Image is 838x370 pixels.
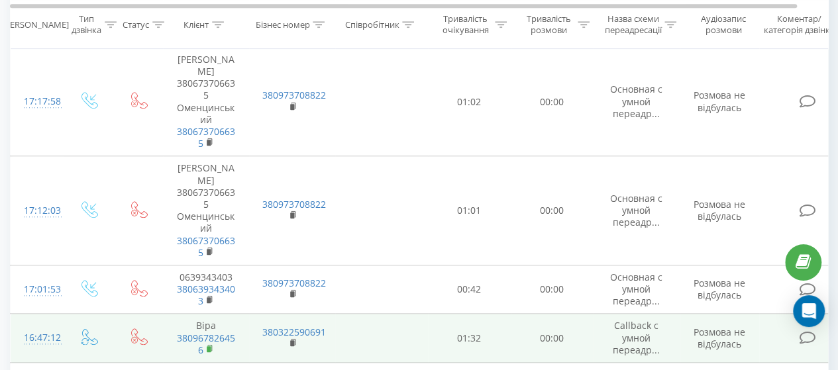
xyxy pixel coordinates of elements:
span: Основная с умной переадр... [610,83,662,119]
td: 00:00 [511,47,594,156]
span: Callback с умной переадр... [613,319,660,355]
a: 380967826456 [177,332,235,356]
div: Статус [123,19,149,30]
td: 01:32 [428,314,511,363]
span: Розмова не відбулась [694,89,745,113]
div: Співробітник [344,19,399,30]
a: 380973708822 [262,277,326,289]
div: Тип дзвінка [72,14,101,36]
a: 380673706635 [177,125,235,150]
span: Основная с умной переадр... [610,192,662,228]
td: 00:00 [511,156,594,265]
div: Тривалість очікування [439,14,492,36]
span: Розмова не відбулась [694,277,745,301]
a: 380973708822 [262,198,326,210]
span: Розмова не відбулась [694,198,745,222]
td: 00:42 [428,265,511,314]
td: 0639343403 [163,265,249,314]
td: Віра [163,314,249,363]
div: Коментар/категорія дзвінка [760,14,838,36]
td: 00:00 [511,265,594,314]
div: 17:12:03 [24,198,50,224]
td: [PERSON_NAME] 380673706635 Оменцинський [163,47,249,156]
div: [PERSON_NAME] [2,19,69,30]
div: Open Intercom Messenger [793,295,825,327]
div: 16:47:12 [24,325,50,351]
a: 380639343403 [177,283,235,307]
div: Клієнт [183,19,209,30]
div: Бізнес номер [255,19,309,30]
td: 01:02 [428,47,511,156]
div: 17:01:53 [24,277,50,302]
td: 00:00 [511,314,594,363]
td: 01:01 [428,156,511,265]
span: Основная с умной переадр... [610,271,662,307]
a: 380673706635 [177,234,235,259]
a: 380322590691 [262,326,326,338]
div: Назва схеми переадресації [604,14,661,36]
div: Аудіозапис розмови [691,14,755,36]
td: [PERSON_NAME] 380673706635 Оменцинський [163,156,249,265]
div: Тривалість розмови [522,14,574,36]
a: 380973708822 [262,89,326,101]
span: Розмова не відбулась [694,326,745,350]
div: 17:17:58 [24,89,50,115]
